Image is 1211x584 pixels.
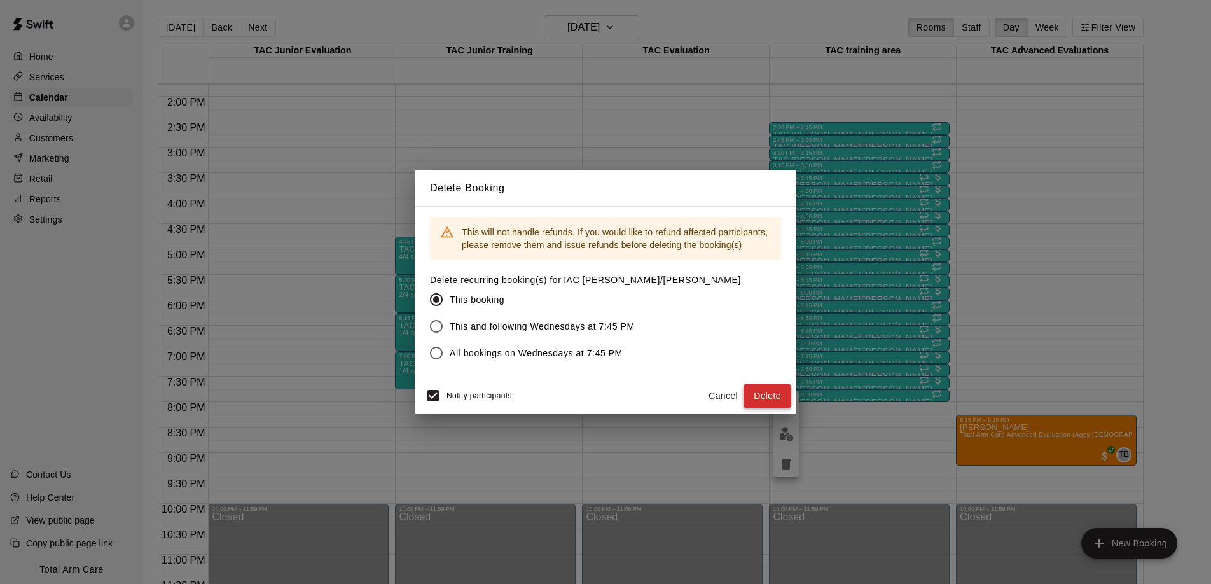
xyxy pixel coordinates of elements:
[450,293,504,307] span: This booking
[703,384,744,408] button: Cancel
[446,392,512,401] span: Notify participants
[462,221,771,256] div: This will not handle refunds. If you would like to refund affected participants, please remove th...
[415,170,796,207] h2: Delete Booking
[744,384,791,408] button: Delete
[430,274,741,286] label: Delete recurring booking(s) for TAC [PERSON_NAME]/[PERSON_NAME]
[450,347,623,360] span: All bookings on Wednesdays at 7:45 PM
[450,320,635,333] span: This and following Wednesdays at 7:45 PM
